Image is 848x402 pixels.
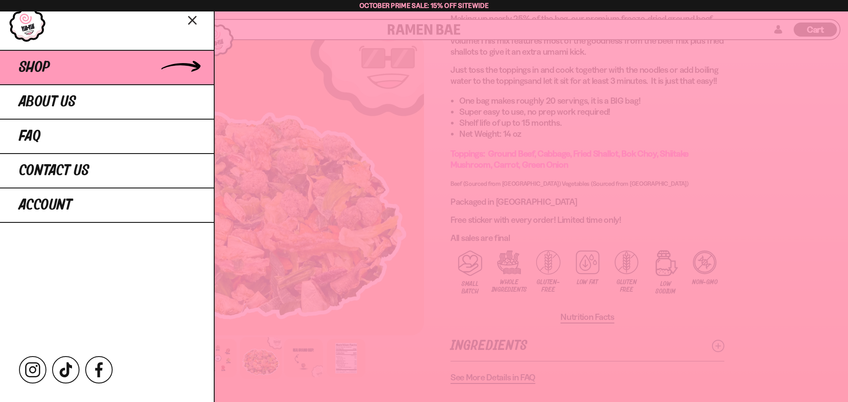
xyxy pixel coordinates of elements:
span: Shop [19,60,50,75]
button: Close menu [185,12,201,27]
span: Account [19,197,72,213]
span: FAQ [19,128,41,144]
span: About Us [19,94,76,110]
span: October Prime Sale: 15% off Sitewide [360,1,488,10]
span: Contact Us [19,163,89,179]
